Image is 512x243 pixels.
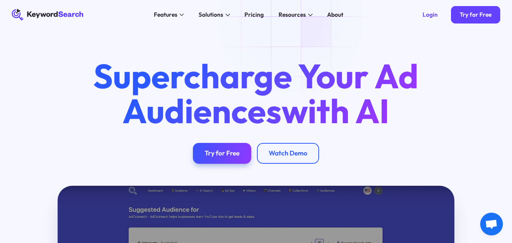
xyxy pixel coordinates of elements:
div: Try for Free [205,149,240,158]
a: Pricing [240,9,268,20]
div: Watch Demo [269,149,307,158]
div: Solutions [199,10,223,19]
a: Try for Free [193,143,251,163]
a: Login [413,6,446,24]
h1: Supercharge Your Ad Audiences [80,59,432,129]
div: Try for Free [460,11,492,18]
a: Ouvrir le chat [480,213,503,235]
div: Login [423,11,438,18]
span: with AI [282,89,389,132]
div: Pricing [244,10,264,19]
div: Features [154,10,177,19]
div: Resources [279,10,306,19]
a: About [323,9,348,20]
div: About [327,10,343,19]
a: Try for Free [451,6,501,24]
